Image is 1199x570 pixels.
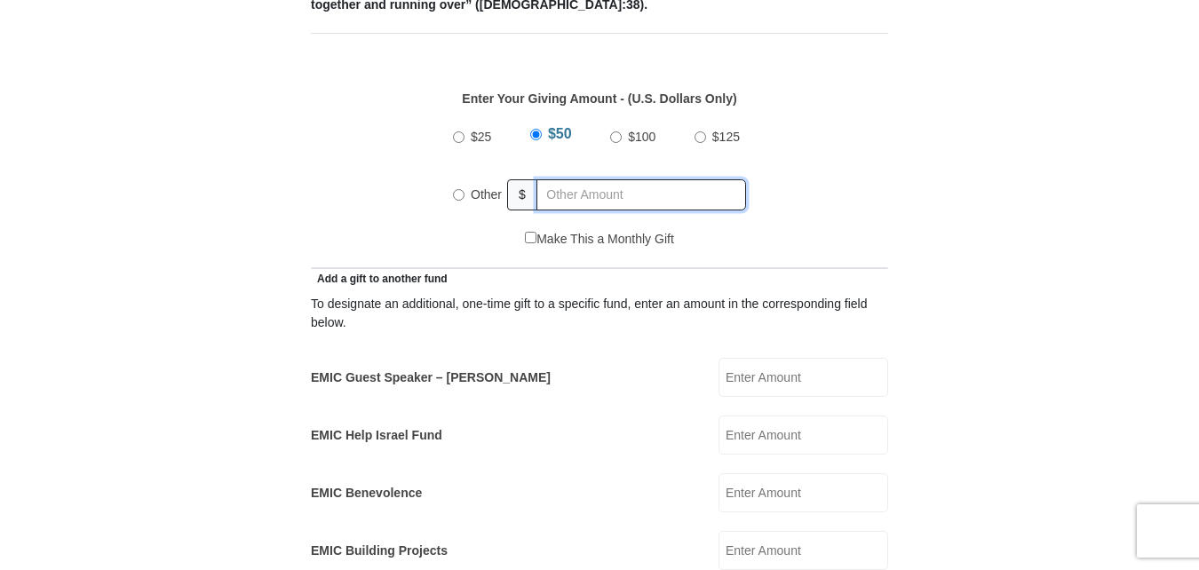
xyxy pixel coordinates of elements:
[311,368,551,387] label: EMIC Guest Speaker – [PERSON_NAME]
[548,126,572,141] span: $50
[719,358,888,397] input: Enter Amount
[628,130,655,144] span: $100
[471,187,502,202] span: Other
[311,542,448,560] label: EMIC Building Projects
[712,130,740,144] span: $125
[536,179,746,210] input: Other Amount
[471,130,491,144] span: $25
[311,484,422,503] label: EMIC Benevolence
[525,232,536,243] input: Make This a Monthly Gift
[462,91,736,106] strong: Enter Your Giving Amount - (U.S. Dollars Only)
[525,230,674,249] label: Make This a Monthly Gift
[719,416,888,455] input: Enter Amount
[311,295,888,332] div: To designate an additional, one-time gift to a specific fund, enter an amount in the correspondin...
[311,273,448,285] span: Add a gift to another fund
[719,531,888,570] input: Enter Amount
[507,179,537,210] span: $
[719,473,888,512] input: Enter Amount
[311,426,442,445] label: EMIC Help Israel Fund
